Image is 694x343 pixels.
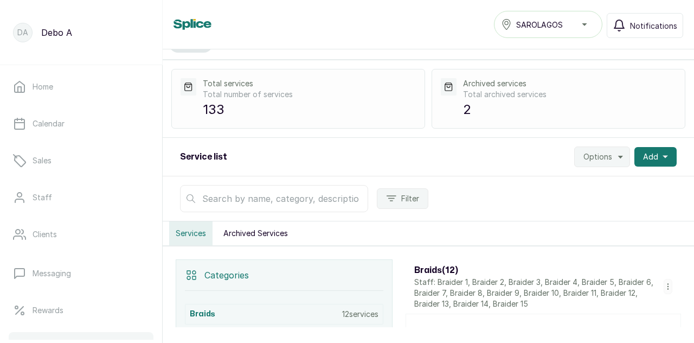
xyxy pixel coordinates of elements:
[33,155,52,166] p: Sales
[9,295,153,326] a: Rewards
[9,219,153,250] a: Clients
[203,78,416,89] p: Total services
[33,305,63,316] p: Rewards
[204,269,249,282] p: Categories
[630,20,677,31] span: Notifications
[9,72,153,102] a: Home
[180,185,368,212] input: Search by name, category, description, price
[607,13,683,38] button: Notifications
[9,182,153,213] a: Staff
[414,264,664,277] h3: Braids ( 12 )
[203,89,416,100] p: Total number of services
[180,150,227,163] h2: Service list
[33,268,71,279] p: Messaging
[643,151,658,162] span: Add
[203,100,416,119] p: 133
[169,221,213,245] button: Services
[33,192,52,203] p: Staff
[516,19,563,30] span: SAROLAGOS
[377,188,428,209] button: Filter
[33,229,57,240] p: Clients
[9,258,153,289] a: Messaging
[414,277,664,309] p: Staff: Braider 1, Braider 2, Braider 3, Braider 4, Braider 5, Braider 6, Braider 7, Braider 8, Br...
[494,11,602,38] button: SAROLAGOS
[9,145,153,176] a: Sales
[634,147,677,167] button: Add
[190,309,215,320] h3: Braids
[33,81,53,92] p: Home
[463,78,676,89] p: Archived services
[342,309,378,320] p: 12 services
[463,100,676,119] p: 2
[401,193,419,204] span: Filter
[9,109,153,139] a: Calendar
[41,26,72,39] p: Debo A
[574,147,630,167] button: Options
[33,118,65,129] p: Calendar
[463,89,676,100] p: Total archived services
[583,151,612,162] span: Options
[217,221,294,245] button: Archived Services
[17,27,28,38] p: DA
